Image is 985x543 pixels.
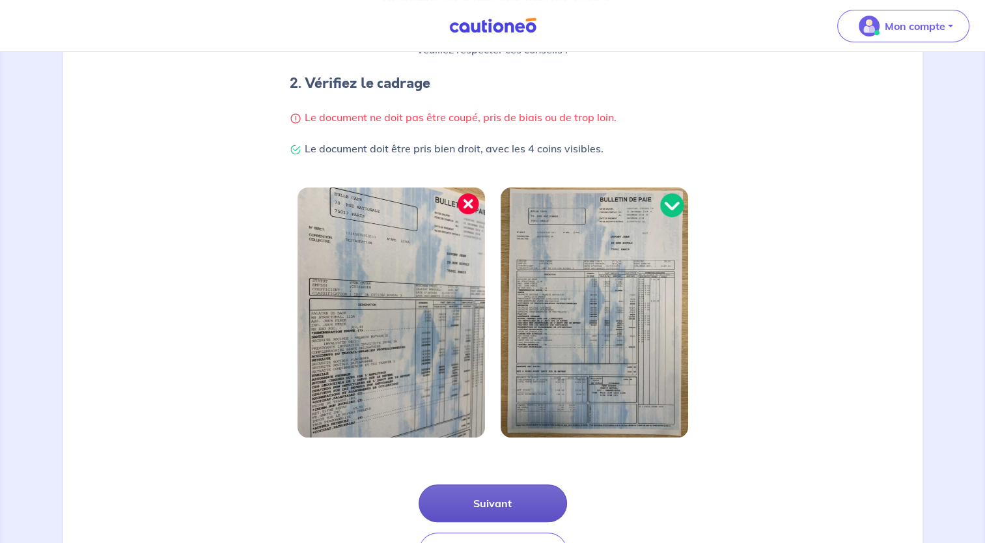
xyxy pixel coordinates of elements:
img: illu_account_valid_menu.svg [859,16,880,36]
img: Cautioneo [444,18,542,34]
img: Warning [290,113,301,124]
img: Check [290,144,301,156]
p: Mon compte [885,18,945,34]
img: Image bien cadrée 2 [501,188,688,438]
button: illu_account_valid_menu.svgMon compte [837,10,969,42]
button: Suivant [419,484,567,522]
h4: 2. Vérifiez le cadrage [290,73,696,94]
p: Le document doit être pris bien droit, avec les 4 coins visibles. [290,141,696,156]
img: Image bien cadrée 1 [298,188,485,438]
p: Le document ne doit pas être coupé, pris de biais ou de trop loin. [290,109,696,125]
